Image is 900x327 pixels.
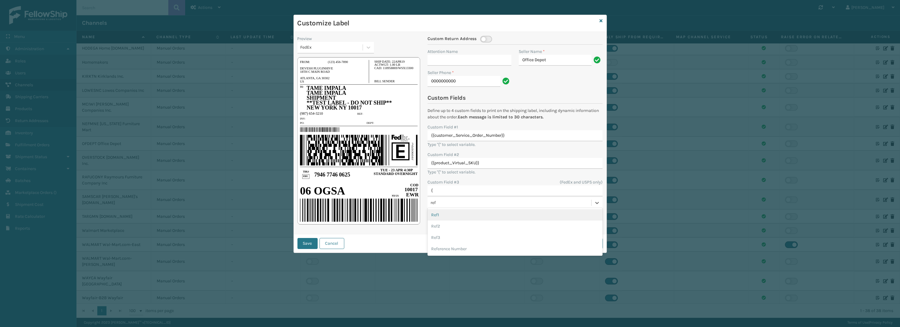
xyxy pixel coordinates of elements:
label: Custom Field #4 [428,206,459,213]
h3: Customize Label [297,19,597,28]
div: FedEx [301,44,363,51]
strong: Each message is limited to 30 characters. [458,114,543,120]
div: Reference Number [428,243,603,255]
label: Seller Name [519,48,545,55]
label: Custom Field #3 [428,179,459,185]
label: (FedEx only) [579,206,603,213]
input: Type your custom text here [428,185,603,196]
button: Cancel [319,238,344,249]
label: Custom Field #2 [428,151,459,158]
label: Seller Phone [428,69,454,76]
span: Custom Return Address [428,35,476,42]
input: Type your custom text here [428,130,603,141]
img: Template-FedEx.3f085674.svg [297,57,420,225]
label: Type "{" to select variable. [428,142,476,147]
h4: Custom Fields [428,94,603,102]
label: Type "{" to select variable. [428,197,476,202]
label: Preview [297,35,312,42]
div: Ref2 [428,221,603,232]
div: Ref1 [428,209,603,221]
label: (FedEx and USPS only) [560,179,603,185]
label: Attention Name [428,48,458,55]
input: Type your custom text here [428,158,603,169]
span: Define up to 4 custom fields to print on the shipping label, including dynamic information about ... [428,108,599,120]
label: Type "{" to select variable. [428,169,476,175]
button: Save [297,238,318,249]
div: Ref3 [428,232,603,243]
label: Custom Field #1 [428,124,458,130]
